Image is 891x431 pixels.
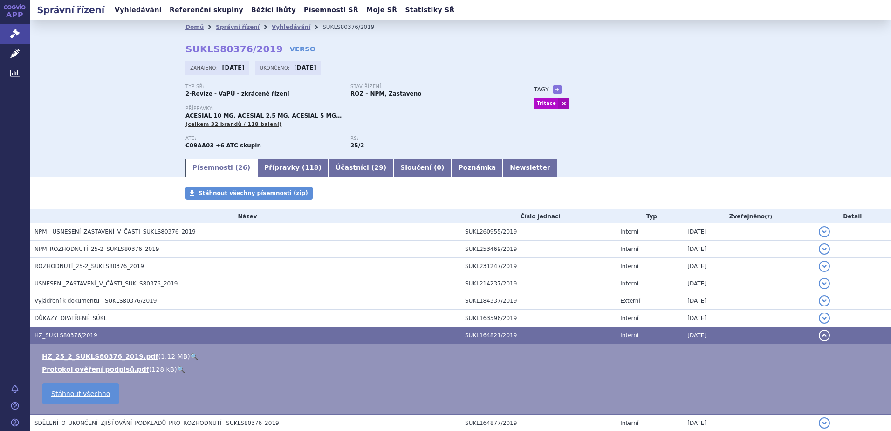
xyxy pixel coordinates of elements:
strong: [DATE] [294,64,316,71]
p: Stav řízení: [350,84,506,90]
span: Externí [620,298,640,304]
span: Interní [620,420,638,426]
td: [DATE] [683,327,814,344]
a: 🔍 [190,353,198,360]
a: Referenční skupiny [167,4,246,16]
span: NPM - USNESENÍ_ZASTAVENÍ_V_ČÁSTI_SUKLS80376_2019 [34,229,196,235]
abbr: (?) [765,214,772,220]
h3: Tagy [534,84,549,95]
a: Správní řízení [216,24,260,30]
span: Interní [620,315,638,321]
td: [DATE] [683,275,814,292]
th: Zveřejněno [683,209,814,223]
a: VERSO [290,44,315,54]
span: 29 [374,164,383,171]
strong: SUKLS80376/2019 [185,43,283,55]
a: + [553,85,562,94]
span: Vyjádření k dokumentu - SUKLS80376/2019 [34,298,157,304]
td: [DATE] [683,292,814,310]
span: USNESENÍ_ZASTAVENÍ_V_ČÁSTI_SUKLS80376_2019 [34,280,178,287]
a: Stáhnout všechno [42,383,119,404]
td: SUKL253469/2019 [460,241,616,258]
a: Běžící lhůty [248,4,299,16]
a: Přípravky (118) [257,159,329,177]
th: Název [30,209,460,223]
li: ( ) [42,365,882,374]
button: detail [819,295,830,306]
a: Sloučení (0) [393,159,451,177]
p: RS: [350,136,506,141]
td: SUKL184337/2019 [460,292,616,310]
a: Vyhledávání [112,4,164,16]
a: HZ_25_2_SUKLS80376_2019.pdf [42,353,158,360]
button: detail [819,313,830,324]
strong: LISINOPRIL [185,142,214,149]
td: SUKL260955/2019 [460,223,616,241]
p: ATC: [185,136,341,141]
span: 0 [437,164,441,171]
span: Stáhnout všechny písemnosti (zip) [199,190,308,196]
span: 26 [238,164,247,171]
span: Interní [620,280,638,287]
span: ROZHODNUTÍ_25-2_SUKLS80376_2019 [34,263,144,270]
span: ACESIAL 10 MG, ACESIAL 2,5 MG, ACESIAL 5 MG… [185,112,342,119]
li: ( ) [42,352,882,361]
p: Typ SŘ: [185,84,341,90]
span: Ukončeno: [260,64,292,71]
span: Interní [620,229,638,235]
li: SUKLS80376/2019 [322,20,386,34]
a: Vyhledávání [272,24,310,30]
span: Interní [620,332,638,339]
td: SUKL164821/2019 [460,327,616,344]
span: Interní [620,246,638,252]
strong: [DATE] [222,64,245,71]
a: Účastníci (29) [329,159,393,177]
span: NPM_ROZHODNUTÍ_25-2_SUKLS80376_2019 [34,246,159,252]
a: Poznámka [452,159,503,177]
span: Zahájeno: [190,64,219,71]
strong: ROZ – NPM, Zastaveno [350,90,422,97]
th: Typ [616,209,683,223]
span: DŮKAZY_OPATŘENÉ_SÚKL [34,315,107,321]
td: [DATE] [683,241,814,258]
a: Newsletter [503,159,557,177]
button: detail [819,330,830,341]
span: Interní [620,263,638,270]
td: SUKL231247/2019 [460,258,616,275]
td: SUKL214237/2019 [460,275,616,292]
button: detail [819,261,830,272]
a: Statistiky SŘ [402,4,457,16]
button: detail [819,278,830,289]
button: detail [819,243,830,255]
span: 1.12 MB [161,353,187,360]
a: Protokol ověření podpisů.pdf [42,366,149,373]
td: [DATE] [683,258,814,275]
button: detail [819,417,830,429]
td: [DATE] [683,223,814,241]
h2: Správní řízení [30,3,112,16]
span: (celkem 32 brandů / 118 balení) [185,121,281,127]
a: Moje SŘ [363,4,400,16]
a: Písemnosti SŘ [301,4,361,16]
span: 118 [305,164,318,171]
th: Detail [814,209,891,223]
strong: 2-Revize - VaPÚ - zkrácené řízení [185,90,289,97]
a: Tritace [534,98,558,109]
button: detail [819,226,830,237]
strong: +6 ATC skupin [216,142,261,149]
a: Písemnosti (26) [185,159,257,177]
span: 128 kB [151,366,174,373]
th: Číslo jednací [460,209,616,223]
a: 🔍 [177,366,185,373]
a: Domů [185,24,204,30]
strong: antihypertenziva, inhibitory ACE dlouhodobě účinné, p.o. [350,142,364,149]
span: HZ_SUKLS80376/2019 [34,332,97,339]
td: SUKL163596/2019 [460,310,616,327]
a: Stáhnout všechny písemnosti (zip) [185,187,313,200]
td: [DATE] [683,310,814,327]
span: SDĚLENÍ_O_UKONČENÍ_ZJIŠŤOVÁNÍ_PODKLADŮ_PRO_ROZHODNUTÍ_ SUKLS80376_2019 [34,420,279,426]
p: Přípravky: [185,106,515,111]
